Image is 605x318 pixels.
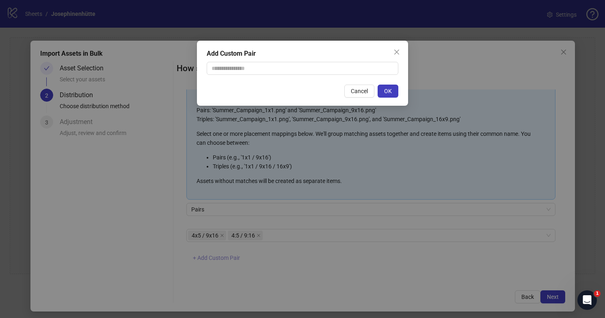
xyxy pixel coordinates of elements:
span: Cancel [351,88,368,94]
iframe: Intercom live chat [577,290,597,310]
button: Cancel [344,85,374,98]
span: OK [384,88,392,94]
button: OK [378,85,398,98]
div: Add Custom Pair [207,49,398,59]
button: Close [390,46,403,59]
span: close [393,49,400,55]
span: 1 [594,290,601,297]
